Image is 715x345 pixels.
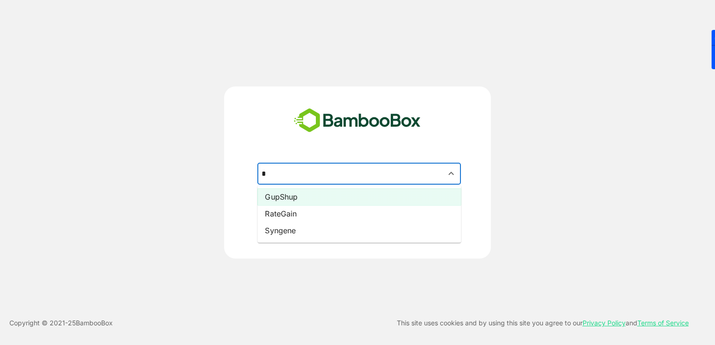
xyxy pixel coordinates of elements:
li: RateGain [257,205,461,222]
a: Terms of Service [637,319,689,327]
a: Privacy Policy [583,319,626,327]
p: Copyright © 2021- 25 BambooBox [9,317,113,329]
button: Close [445,167,458,180]
img: bamboobox [289,105,426,136]
p: This site uses cookies and by using this site you agree to our and [397,317,689,329]
li: Syngene [257,222,461,239]
li: GupShup [257,188,461,205]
